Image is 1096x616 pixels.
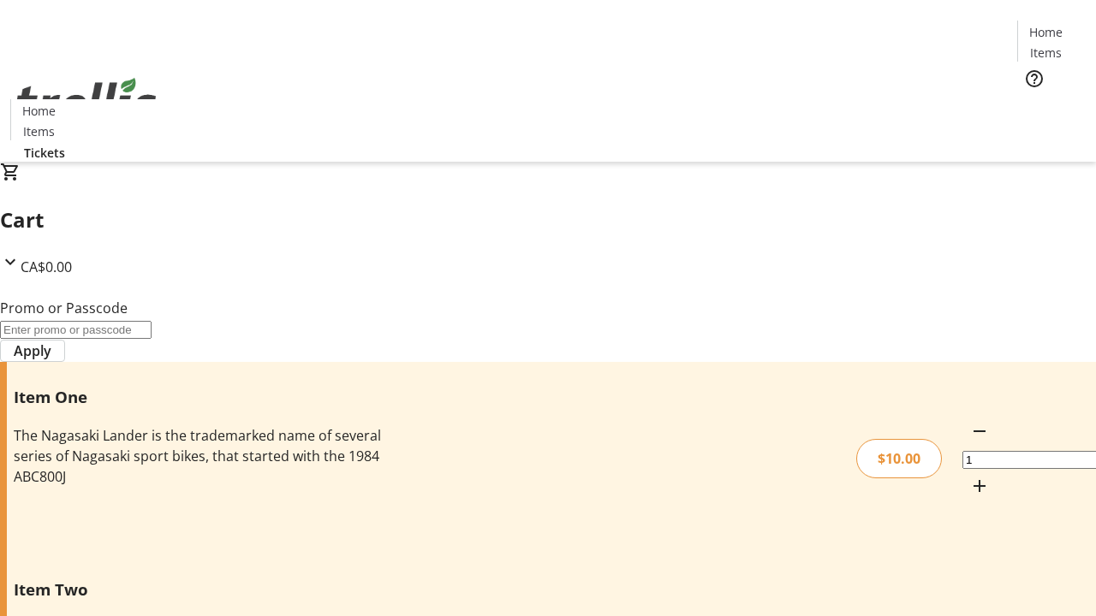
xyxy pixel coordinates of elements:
span: Home [22,102,56,120]
a: Tickets [10,144,79,162]
button: Help [1017,62,1051,96]
a: Items [1018,44,1073,62]
span: Apply [14,341,51,361]
button: Increment by one [962,469,997,503]
span: Items [1030,44,1062,62]
a: Tickets [1017,99,1086,117]
button: Decrement by one [962,414,997,448]
div: $10.00 [856,439,942,478]
a: Items [11,122,66,140]
div: The Nagasaki Lander is the trademarked name of several series of Nagasaki sport bikes, that start... [14,425,388,487]
a: Home [11,102,66,120]
span: Items [23,122,55,140]
a: Home [1018,23,1073,41]
h3: Item One [14,385,388,409]
span: Home [1029,23,1063,41]
span: CA$0.00 [21,258,72,276]
span: Tickets [24,144,65,162]
img: Orient E2E Organization qGbegImJ8M's Logo [10,59,163,145]
h3: Item Two [14,577,388,601]
span: Tickets [1031,99,1072,117]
